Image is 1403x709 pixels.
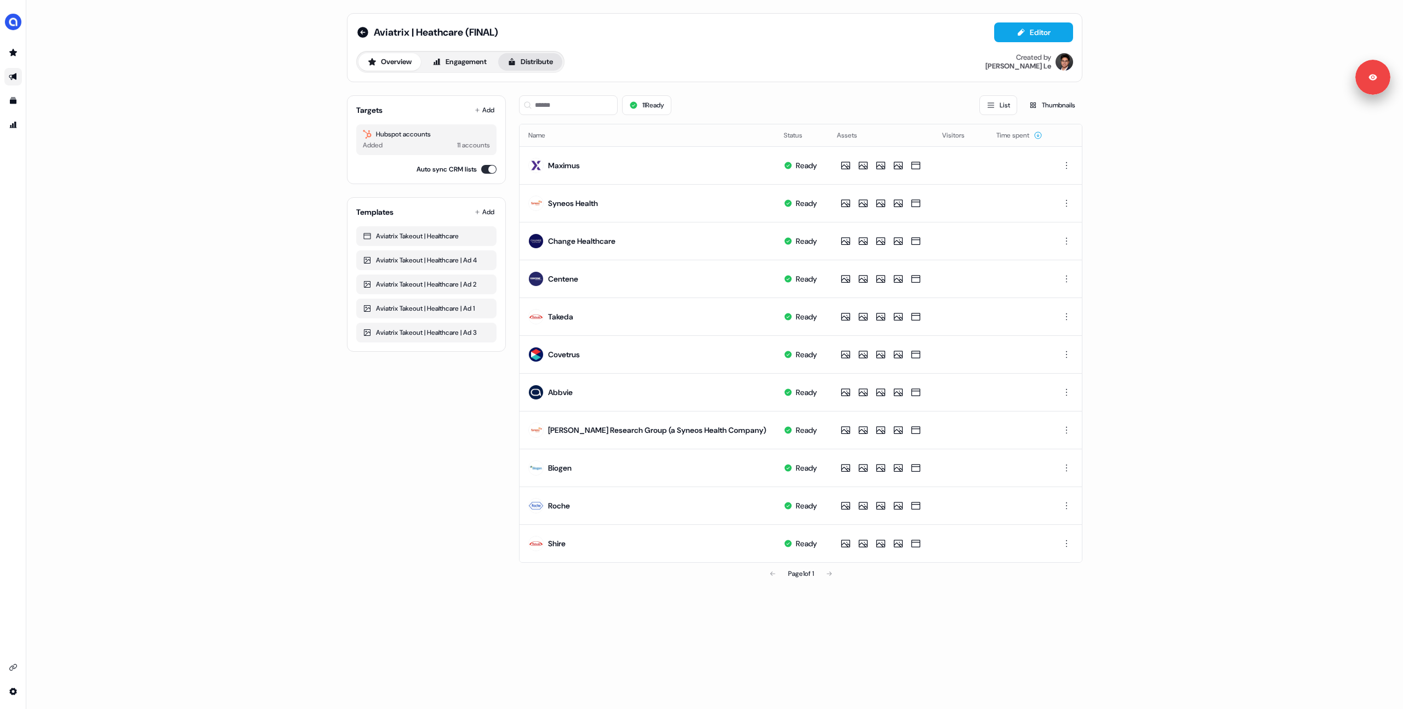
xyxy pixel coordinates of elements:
[1022,95,1082,115] button: Thumbnails
[1016,53,1051,62] div: Created by
[1056,53,1073,71] img: Hugh
[356,207,393,218] div: Templates
[796,273,817,284] div: Ready
[548,425,766,436] div: [PERSON_NAME] Research Group (a Syneos Health Company)
[358,53,421,71] button: Overview
[796,311,817,322] div: Ready
[548,462,572,473] div: Biogen
[374,26,498,39] span: Aviatrix | Heathcare (FINAL)
[985,62,1051,71] div: [PERSON_NAME] Le
[996,125,1042,145] button: Time spent
[796,462,817,473] div: Ready
[363,255,490,266] div: Aviatrix Takeout | Healthcare | Ad 4
[622,95,671,115] button: 11Ready
[417,164,477,175] label: Auto sync CRM lists
[548,311,573,322] div: Takeda
[828,124,933,146] th: Assets
[4,659,22,676] a: Go to integrations
[363,129,490,140] div: Hubspot accounts
[994,28,1073,39] a: Editor
[796,538,817,549] div: Ready
[796,349,817,360] div: Ready
[548,273,578,284] div: Centene
[979,95,1017,115] button: List
[4,92,22,110] a: Go to templates
[363,303,490,314] div: Aviatrix Takeout | Healthcare | Ad 1
[796,425,817,436] div: Ready
[423,53,496,71] button: Engagement
[994,22,1073,42] button: Editor
[4,68,22,85] a: Go to outbound experience
[498,53,562,71] button: Distribute
[528,125,558,145] button: Name
[548,236,615,247] div: Change Healthcare
[788,568,814,579] div: Page 1 of 1
[548,538,566,549] div: Shire
[363,327,490,338] div: Aviatrix Takeout | Healthcare | Ad 3
[472,204,497,220] button: Add
[363,140,383,151] div: Added
[548,160,580,171] div: Maximus
[796,387,817,398] div: Ready
[356,105,383,116] div: Targets
[548,349,580,360] div: Covetrus
[4,44,22,61] a: Go to prospects
[548,387,573,398] div: Abbvie
[784,125,815,145] button: Status
[796,236,817,247] div: Ready
[796,500,817,511] div: Ready
[363,231,490,242] div: Aviatrix Takeout | Healthcare
[796,160,817,171] div: Ready
[4,683,22,700] a: Go to integrations
[472,102,497,118] button: Add
[942,125,978,145] button: Visitors
[796,198,817,209] div: Ready
[4,116,22,134] a: Go to attribution
[457,140,490,151] div: 11 accounts
[548,500,570,511] div: Roche
[363,279,490,290] div: Aviatrix Takeout | Healthcare | Ad 2
[548,198,598,209] div: Syneos Health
